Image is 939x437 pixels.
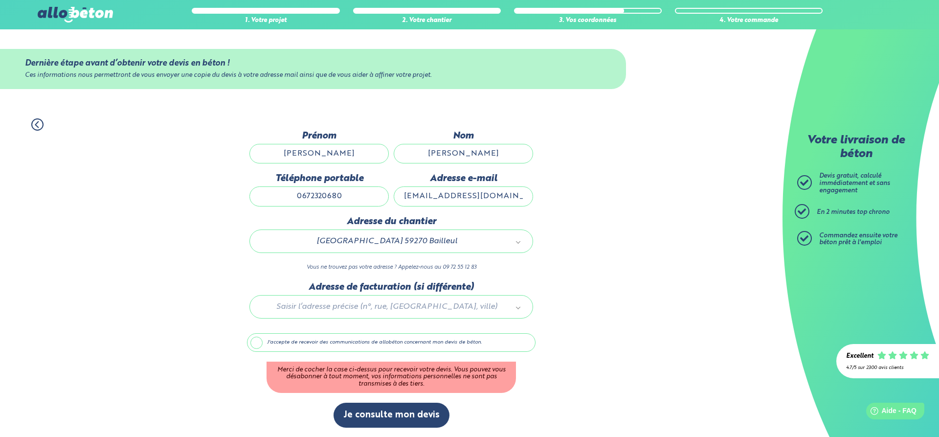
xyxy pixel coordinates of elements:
[852,399,928,426] iframe: Help widget launcher
[817,209,890,215] span: En 2 minutes top chrono
[819,232,897,246] span: Commandez ensuite votre béton prêt à l'emploi
[25,72,601,79] div: Ces informations nous permettront de vous envoyer une copie du devis à votre adresse mail ainsi q...
[249,263,533,272] p: Vous ne trouvez pas votre adresse ? Appelez-nous au 09 72 55 12 83
[675,17,823,24] div: 4. Votre commande
[353,17,501,24] div: 2. Votre chantier
[800,134,912,161] p: Votre livraison de béton
[249,144,389,163] input: Quel est votre prénom ?
[394,131,533,141] label: Nom
[249,216,533,227] label: Adresse du chantier
[267,362,516,393] div: Merci de cocher la case ci-dessus pour recevoir votre devis. Vous pouvez vous désabonner à tout m...
[394,173,533,184] label: Adresse e-mail
[38,7,113,23] img: allobéton
[249,173,389,184] label: Téléphone portable
[514,17,662,24] div: 3. Vos coordonnées
[846,353,873,360] div: Excellent
[249,186,389,206] input: ex : 0642930817
[334,403,449,428] button: Je consulte mon devis
[247,333,536,352] label: J'accepte de recevoir des communications de allobéton concernant mon devis de béton.
[819,173,890,193] span: Devis gratuit, calculé immédiatement et sans engagement
[260,235,523,248] a: [GEOGRAPHIC_DATA] 59270 Bailleul
[249,131,389,141] label: Prénom
[846,365,929,370] div: 4.7/5 sur 2300 avis clients
[394,186,533,206] input: ex : contact@allobeton.fr
[264,235,510,248] span: [GEOGRAPHIC_DATA] 59270 Bailleul
[394,144,533,163] input: Quel est votre nom de famille ?
[192,17,339,24] div: 1. Votre projet
[25,59,601,68] div: Dernière étape avant d’obtenir votre devis en béton !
